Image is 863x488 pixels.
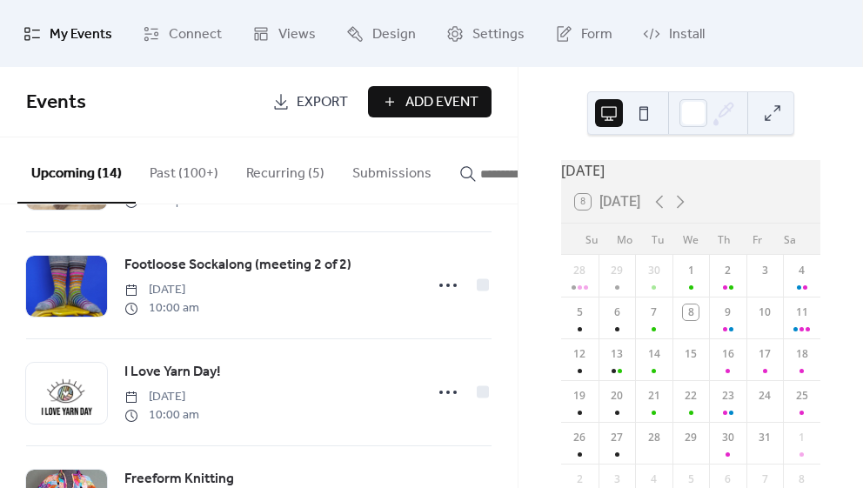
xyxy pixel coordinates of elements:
span: [DATE] [124,388,199,406]
div: Th [707,224,740,255]
span: I Love Yarn Day! [124,362,221,383]
div: 31 [757,430,773,445]
div: [DATE] [561,160,820,181]
a: Export [259,86,361,117]
div: 29 [609,263,625,278]
div: 8 [794,471,810,487]
span: 10:00 am [124,299,199,318]
div: 17 [757,346,773,362]
div: 1 [794,430,810,445]
div: 10 [757,304,773,320]
div: 29 [683,430,699,445]
div: 25 [794,388,810,404]
a: I Love Yarn Day! [124,361,221,384]
a: Footloose Sockalong (meeting 2 of 2) [124,254,351,277]
span: My Events [50,21,112,48]
div: 4 [646,471,662,487]
span: Form [581,21,612,48]
div: 4 [794,263,810,278]
span: 10:00 am [124,406,199,424]
div: 16 [720,346,736,362]
div: 30 [646,263,662,278]
div: 11 [794,304,810,320]
div: We [674,224,707,255]
a: My Events [10,7,125,60]
div: Fr [740,224,773,255]
div: 9 [720,304,736,320]
div: 15 [683,346,699,362]
div: Su [575,224,608,255]
div: Sa [773,224,806,255]
a: Design [333,7,429,60]
div: 23 [720,388,736,404]
div: 6 [609,304,625,320]
div: 3 [757,263,773,278]
a: Connect [130,7,235,60]
button: Recurring (5) [232,137,338,202]
div: 7 [646,304,662,320]
div: 5 [572,304,587,320]
div: 8 [683,304,699,320]
div: 7 [757,471,773,487]
span: Settings [472,21,525,48]
div: 12 [572,346,587,362]
a: Settings [433,7,538,60]
button: Past (100+) [136,137,232,202]
div: 27 [609,430,625,445]
a: Install [630,7,718,60]
span: [DATE] [124,281,199,299]
div: 18 [794,346,810,362]
span: Add Event [405,92,478,113]
div: Mo [608,224,641,255]
span: Views [278,21,316,48]
div: 5 [683,471,699,487]
span: Export [297,92,348,113]
div: 6 [720,471,736,487]
div: 20 [609,388,625,404]
a: Form [542,7,626,60]
div: 3 [609,471,625,487]
button: Submissions [338,137,445,202]
div: 13 [609,346,625,362]
div: 2 [572,471,587,487]
span: Footloose Sockalong (meeting 2 of 2) [124,255,351,276]
div: 19 [572,388,587,404]
div: 1 [683,263,699,278]
div: 28 [646,430,662,445]
div: 30 [720,430,736,445]
span: Design [372,21,416,48]
span: Events [26,84,86,122]
button: Add Event [368,86,492,117]
div: 14 [646,346,662,362]
div: Tu [641,224,674,255]
div: 26 [572,430,587,445]
a: Views [239,7,329,60]
div: 28 [572,263,587,278]
div: 21 [646,388,662,404]
button: Upcoming (14) [17,137,136,204]
div: 24 [757,388,773,404]
div: 22 [683,388,699,404]
span: Connect [169,21,222,48]
div: 2 [720,263,736,278]
span: Install [669,21,705,48]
